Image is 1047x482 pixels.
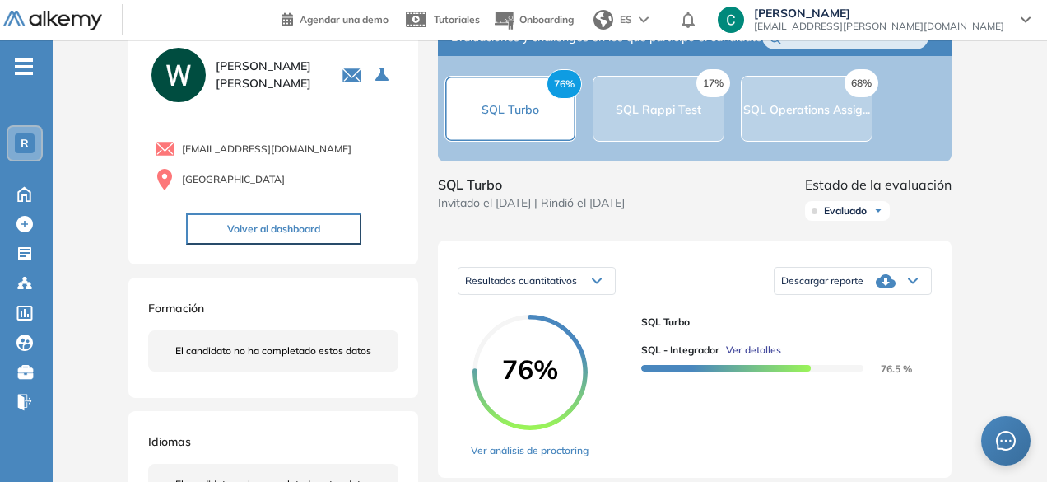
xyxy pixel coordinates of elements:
[639,16,649,23] img: arrow
[182,172,285,187] span: [GEOGRAPHIC_DATA]
[743,102,870,117] span: SQL Operations Assig...
[148,434,191,449] span: Idiomas
[21,137,29,150] span: R
[369,60,398,90] button: Seleccione la evaluación activa
[186,213,361,245] button: Volver al dashboard
[781,274,863,288] span: Descargar reporte
[641,343,719,358] span: SQL - Integrador
[845,69,878,97] span: 68%
[482,102,539,117] span: SQL Turbo
[300,13,389,26] span: Agendar una demo
[15,65,33,68] i: -
[996,431,1016,451] span: message
[873,206,883,216] img: Ícono de flecha
[465,274,577,287] span: Resultados cuantitativos
[547,69,582,99] span: 76%
[593,10,613,30] img: world
[472,356,588,382] span: 76%
[282,8,389,28] a: Agendar una demo
[861,363,912,375] span: 76.5 %
[182,142,351,157] span: [EMAIL_ADDRESS][DOMAIN_NAME]
[438,175,625,194] span: SQL Turbo
[493,2,574,38] button: Onboarding
[754,7,1004,20] span: [PERSON_NAME]
[519,13,574,26] span: Onboarding
[641,315,919,330] span: SQL Turbo
[3,11,102,31] img: Logo
[434,13,480,26] span: Tutoriales
[148,44,209,105] img: PROFILE_MENU_LOGO_USER
[805,175,952,194] span: Estado de la evaluación
[620,12,632,27] span: ES
[148,301,204,316] span: Formación
[216,58,322,92] span: [PERSON_NAME] [PERSON_NAME]
[754,20,1004,33] span: [EMAIL_ADDRESS][PERSON_NAME][DOMAIN_NAME]
[719,343,781,358] button: Ver detalles
[616,102,701,117] span: SQL Rappi Test
[726,343,781,358] span: Ver detalles
[824,204,867,218] span: Evaluado
[175,344,371,358] span: El candidato no ha completado estos datos
[696,69,730,97] span: 17%
[471,443,589,458] a: Ver análisis de proctoring
[438,194,625,212] span: Invitado el [DATE] | Rindió el [DATE]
